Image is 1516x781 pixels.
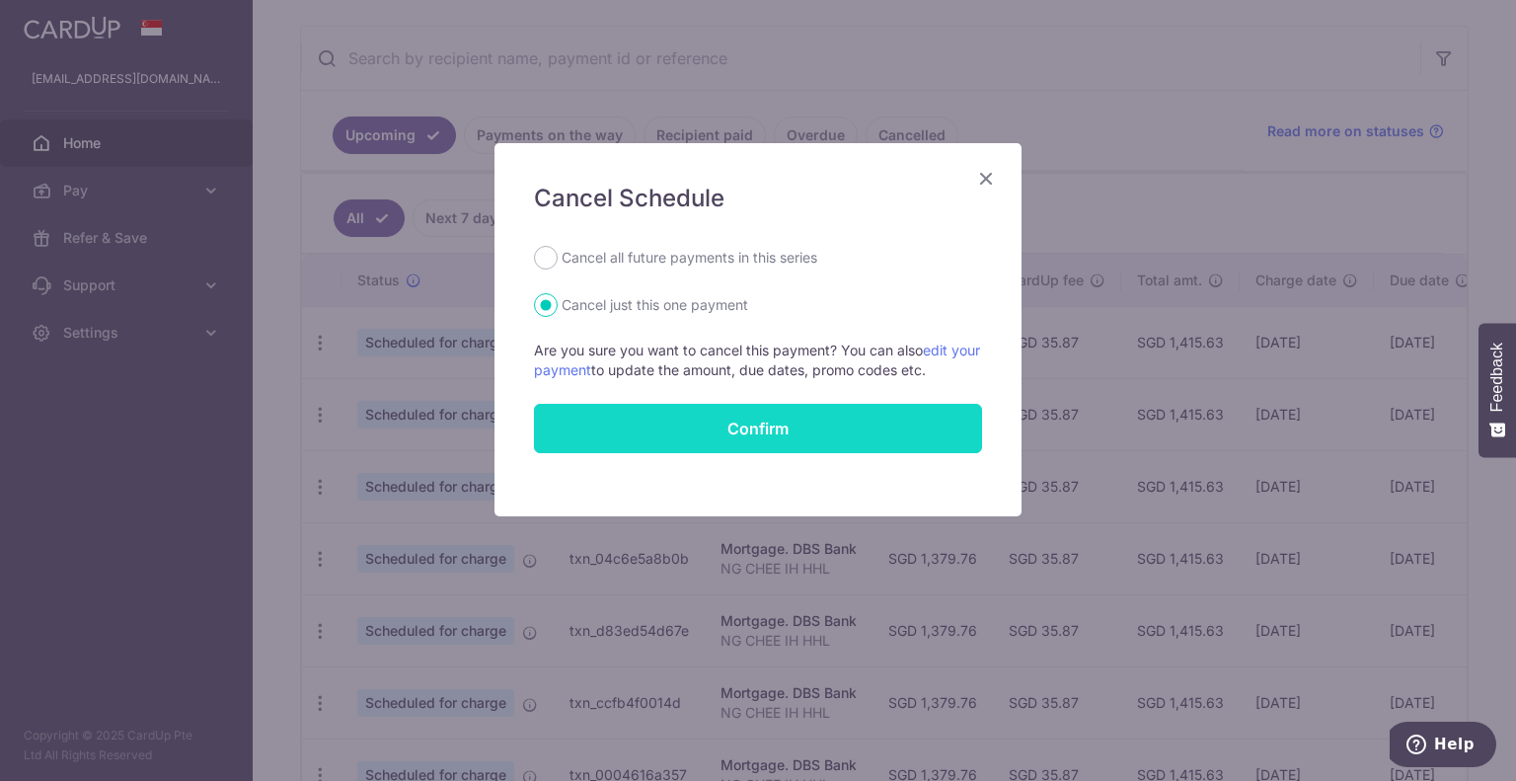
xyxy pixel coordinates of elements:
[534,183,982,214] h5: Cancel Schedule
[1478,323,1516,457] button: Feedback - Show survey
[562,246,817,270] label: Cancel all future payments in this series
[534,341,982,380] p: Are you sure you want to cancel this payment? You can also to update the amount, due dates, promo...
[974,167,998,191] button: Close
[534,404,982,453] button: Confirm
[1488,343,1506,412] span: Feedback
[562,293,748,317] label: Cancel just this one payment
[1390,722,1496,771] iframe: Opens a widget where you can find more information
